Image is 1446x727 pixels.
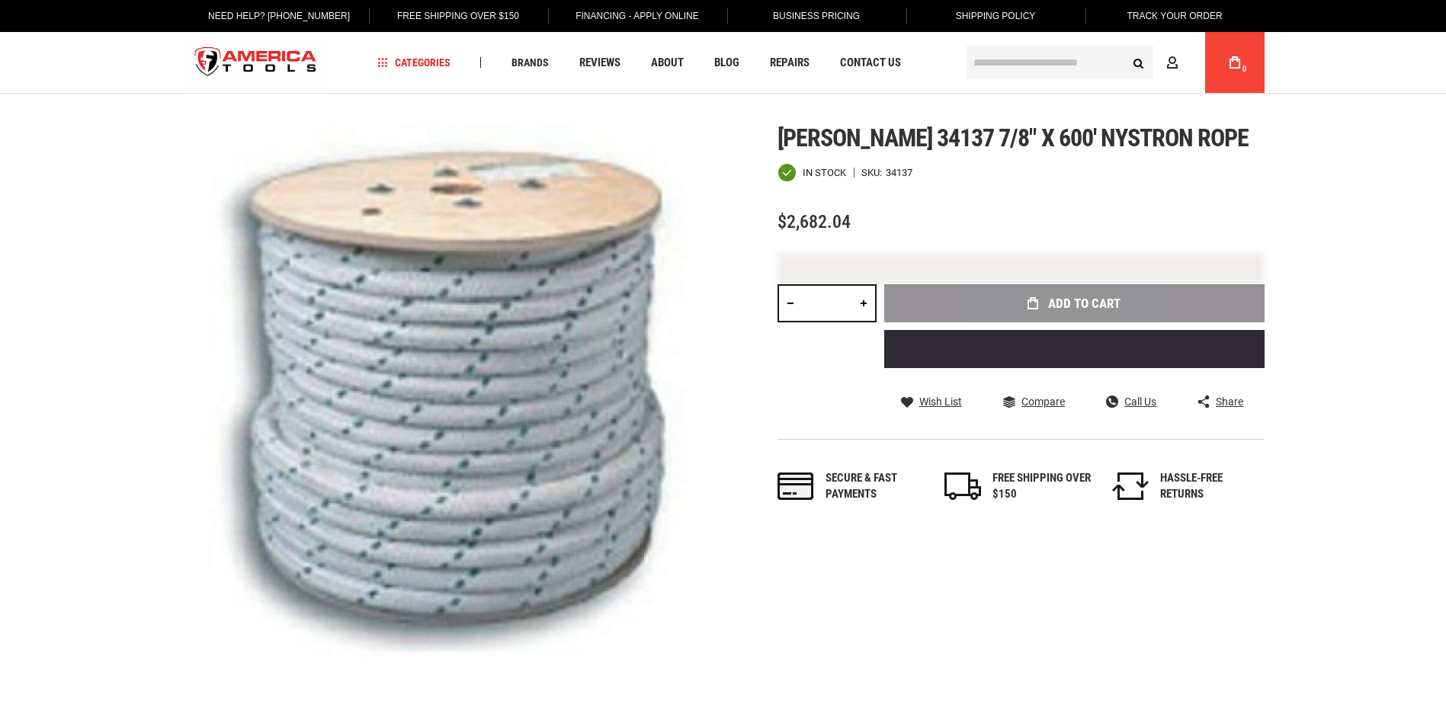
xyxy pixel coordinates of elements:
[778,163,846,182] div: Availability
[1003,395,1065,408] a: Compare
[956,11,1036,21] span: Shipping Policy
[182,34,330,91] img: America Tools
[714,57,739,69] span: Blog
[1216,396,1243,407] span: Share
[803,168,846,178] span: In stock
[778,211,851,232] span: $2,682.04
[778,123,1249,152] span: [PERSON_NAME] 34137 7/8" x 600' nystron rope
[1124,48,1153,77] button: Search
[826,470,925,503] div: Secure & fast payments
[370,53,457,73] a: Categories
[886,168,912,178] div: 34137
[644,53,691,73] a: About
[707,53,746,73] a: Blog
[901,395,962,408] a: Wish List
[840,57,901,69] span: Contact Us
[1124,396,1156,407] span: Call Us
[763,53,816,73] a: Repairs
[770,57,810,69] span: Repairs
[992,470,1092,503] div: FREE SHIPPING OVER $150
[833,53,908,73] a: Contact Us
[182,124,723,665] img: main product photo
[377,57,450,68] span: Categories
[182,34,330,91] a: store logo
[1106,395,1156,408] a: Call Us
[1242,65,1247,73] span: 0
[505,53,556,73] a: Brands
[651,57,684,69] span: About
[579,57,620,69] span: Reviews
[1220,32,1249,93] a: 0
[919,396,962,407] span: Wish List
[511,57,549,68] span: Brands
[944,472,981,500] img: shipping
[778,472,814,500] img: payments
[1160,470,1259,503] div: HASSLE-FREE RETURNS
[572,53,627,73] a: Reviews
[1112,472,1149,500] img: returns
[861,168,886,178] strong: SKU
[1021,396,1065,407] span: Compare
